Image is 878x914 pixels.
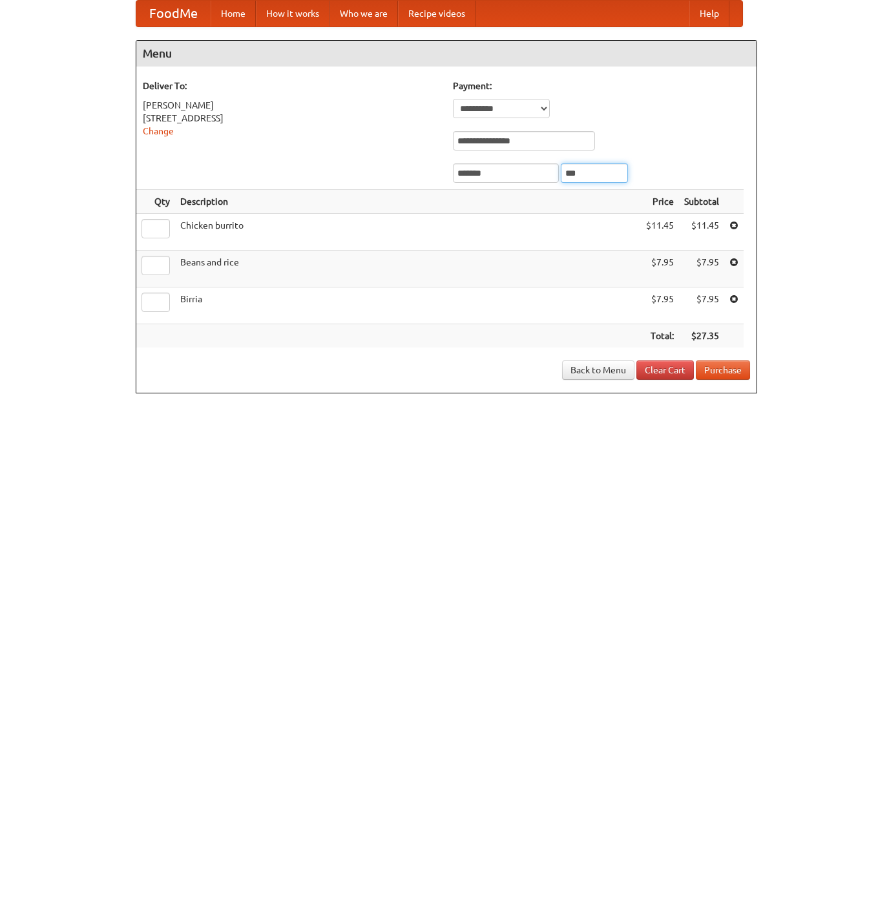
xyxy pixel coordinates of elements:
td: $7.95 [679,287,724,324]
td: Birria [175,287,641,324]
td: Chicken burrito [175,214,641,251]
a: Help [689,1,729,26]
h4: Menu [136,41,757,67]
td: $7.95 [641,251,679,287]
th: Price [641,190,679,214]
th: $27.35 [679,324,724,348]
td: $11.45 [641,214,679,251]
button: Purchase [696,360,750,380]
td: $7.95 [679,251,724,287]
td: $7.95 [641,287,679,324]
h5: Deliver To: [143,79,440,92]
a: Back to Menu [562,360,634,380]
th: Total: [641,324,679,348]
td: $11.45 [679,214,724,251]
div: [PERSON_NAME] [143,99,440,112]
a: FoodMe [136,1,211,26]
a: Home [211,1,256,26]
a: Who we are [329,1,398,26]
a: Change [143,126,174,136]
a: Recipe videos [398,1,476,26]
th: Subtotal [679,190,724,214]
th: Qty [136,190,175,214]
th: Description [175,190,641,214]
a: How it works [256,1,329,26]
div: [STREET_ADDRESS] [143,112,440,125]
a: Clear Cart [636,360,694,380]
td: Beans and rice [175,251,641,287]
h5: Payment: [453,79,750,92]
